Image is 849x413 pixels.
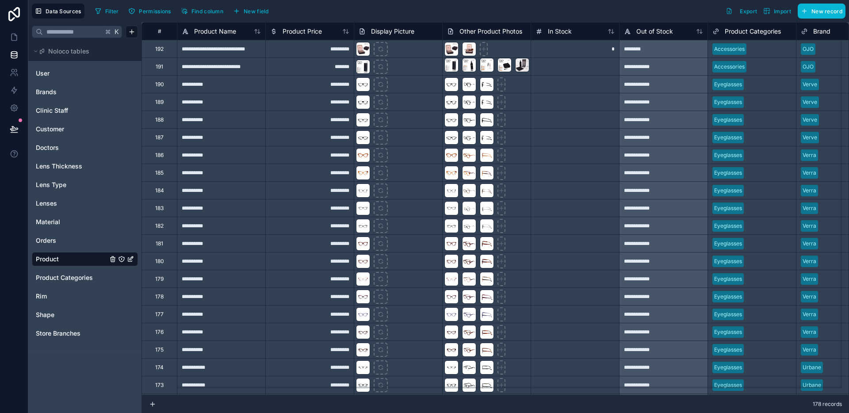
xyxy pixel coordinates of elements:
[36,199,107,208] a: Lenses
[714,80,742,88] div: Eyeglasses
[803,275,816,283] div: Verra
[803,151,816,159] div: Verra
[714,169,742,177] div: Eyeglasses
[36,88,57,96] span: Brands
[155,275,164,283] div: 179
[36,125,107,134] a: Customer
[155,364,164,371] div: 174
[32,45,133,57] button: Noloco tables
[803,45,814,53] div: OJO
[714,310,742,318] div: Eyeglasses
[32,103,138,118] div: Clinic Staff
[36,162,82,171] span: Lens Thickness
[714,116,742,124] div: Eyeglasses
[46,8,81,15] span: Data Sources
[32,252,138,266] div: Product
[48,47,89,56] span: Noloco tables
[36,69,107,78] a: User
[32,271,138,285] div: Product Categories
[714,240,742,248] div: Eyeglasses
[803,98,817,106] div: Verve
[714,222,742,230] div: Eyeglasses
[36,106,68,115] span: Clinic Staff
[32,141,138,155] div: Doctors
[714,134,742,141] div: Eyeglasses
[36,88,107,96] a: Brands
[36,218,107,226] a: Material
[36,180,66,189] span: Lens Type
[714,293,742,301] div: Eyeglasses
[36,236,107,245] a: Orders
[636,27,673,36] span: Out of Stock
[36,292,107,301] a: Rim
[740,8,757,15] span: Export
[36,329,107,338] a: Store Branches
[803,328,816,336] div: Verra
[36,255,59,264] span: Product
[714,45,745,53] div: Accessories
[155,258,164,265] div: 180
[114,29,120,35] span: K
[714,204,742,212] div: Eyeglasses
[155,311,164,318] div: 177
[811,8,842,15] span: New record
[32,66,138,80] div: User
[36,162,107,171] a: Lens Thickness
[714,257,742,265] div: Eyeglasses
[36,125,64,134] span: Customer
[139,8,171,15] span: Permissions
[760,4,794,19] button: Import
[155,222,164,229] div: 182
[32,233,138,248] div: Orders
[32,308,138,322] div: Shape
[36,199,57,208] span: Lenses
[155,169,164,176] div: 185
[36,236,56,245] span: Orders
[803,134,817,141] div: Verve
[32,196,138,210] div: Lenses
[36,310,54,319] span: Shape
[32,289,138,303] div: Rim
[714,381,742,389] div: Eyeglasses
[803,257,816,265] div: Verra
[125,4,177,18] a: Permissions
[459,27,522,36] span: Other Product Photos
[36,180,107,189] a: Lens Type
[36,273,93,282] span: Product Categories
[36,69,50,78] span: User
[156,240,163,247] div: 181
[714,275,742,283] div: Eyeglasses
[725,27,781,36] span: Product Categories
[230,4,272,18] button: New field
[803,310,816,318] div: Verra
[155,346,164,353] div: 175
[32,215,138,229] div: Material
[155,293,164,300] div: 178
[714,63,745,71] div: Accessories
[803,240,816,248] div: Verra
[194,27,236,36] span: Product Name
[774,8,791,15] span: Import
[36,310,107,319] a: Shape
[803,222,816,230] div: Verra
[32,326,138,340] div: Store Branches
[813,27,830,36] span: Brand
[714,151,742,159] div: Eyeglasses
[155,46,164,53] div: 192
[155,152,164,159] div: 186
[714,98,742,106] div: Eyeglasses
[714,187,742,195] div: Eyeglasses
[36,143,107,152] a: Doctors
[149,28,170,34] div: #
[36,329,80,338] span: Store Branches
[36,292,47,301] span: Rim
[548,27,572,36] span: In Stock
[36,106,107,115] a: Clinic Staff
[36,273,107,282] a: Product Categories
[36,143,59,152] span: Doctors
[156,63,163,70] div: 191
[32,85,138,99] div: Brands
[32,4,84,19] button: Data Sources
[803,63,814,71] div: OJO
[803,293,816,301] div: Verra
